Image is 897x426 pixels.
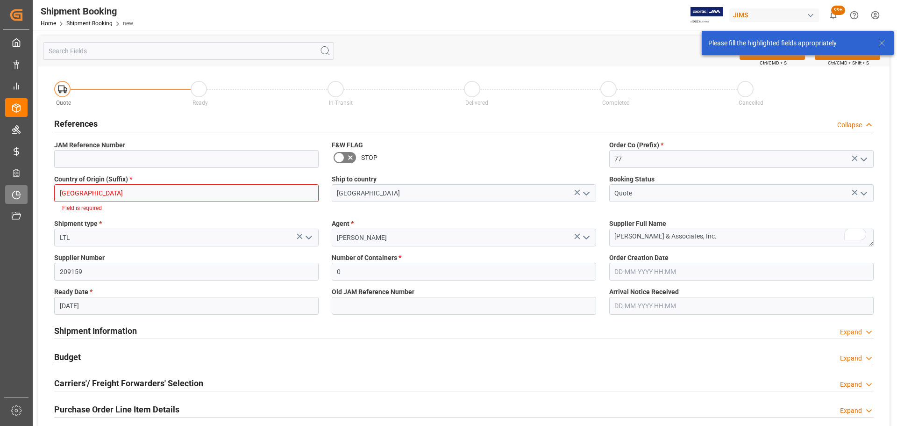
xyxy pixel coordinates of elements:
input: Search Fields [43,42,334,60]
span: Ctrl/CMD + Shift + S [828,59,869,66]
span: Booking Status [609,174,655,184]
span: Order Co (Prefix) [609,140,663,150]
input: DD-MM-YYYY HH:MM [609,263,874,281]
span: Number of Containers [332,253,401,263]
span: Agent [332,219,354,229]
div: Collapse [837,120,862,130]
textarea: To enrich screen reader interactions, please activate Accessibility in Grammarly extension settings [609,229,874,246]
h2: Budget [54,351,81,363]
span: Order Creation Date [609,253,669,263]
span: Supplier Number [54,253,105,263]
button: open menu [301,231,315,245]
button: open menu [578,186,592,201]
span: Old JAM Reference Number [332,287,414,297]
span: JAM Reference Number [54,140,125,150]
img: Exertis%20JAM%20-%20Email%20Logo.jpg_1722504956.jpg [691,7,723,23]
input: DD-MM-YYYY [54,297,319,315]
span: Ctrl/CMD + S [760,59,787,66]
span: Ship to country [332,174,377,184]
button: open menu [578,231,592,245]
span: Quote [56,100,71,106]
span: In-Transit [329,100,353,106]
div: Expand [840,406,862,416]
button: open menu [856,152,870,166]
div: Shipment Booking [41,4,133,18]
span: STOP [361,153,377,163]
a: Shipment Booking [66,20,113,27]
span: Cancelled [739,100,763,106]
a: Home [41,20,56,27]
span: Supplier Full Name [609,219,666,229]
div: Please fill the highlighted fields appropriately [708,38,869,48]
span: Delivered [465,100,488,106]
span: Completed [602,100,630,106]
div: Expand [840,380,862,390]
input: Type to search/select [54,184,319,202]
div: Expand [840,354,862,363]
span: Arrival Notice Received [609,287,679,297]
span: Ready [192,100,208,106]
div: Expand [840,327,862,337]
span: Ready Date [54,287,93,297]
button: open menu [856,186,870,201]
span: Shipment type [54,219,102,229]
h2: Purchase Order Line Item Details [54,403,179,416]
input: DD-MM-YYYY HH:MM [609,297,874,315]
span: Country of Origin (Suffix) [54,174,132,184]
h2: Carriers'/ Freight Forwarders' Selection [54,377,203,390]
span: F&W FLAG [332,140,363,150]
h2: References [54,117,98,130]
h2: Shipment Information [54,325,137,337]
